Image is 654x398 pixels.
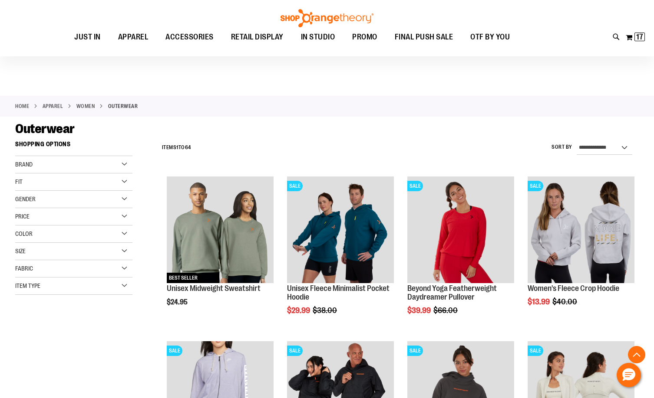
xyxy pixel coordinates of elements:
a: IN STUDIO [292,27,344,47]
span: Gender [15,196,36,202]
button: Back To Top [628,346,645,363]
span: Outerwear [15,121,75,136]
a: Unisex Midweight Sweatshirt [167,284,261,293]
a: Beyond Yoga Featherweight Daydreamer Pullover [407,284,497,301]
span: RETAIL DISPLAY [231,27,284,47]
span: Fit [15,178,23,185]
span: SALE [287,181,303,191]
button: Hello, have a question? Let’s chat. [617,363,641,387]
span: Price [15,213,30,220]
a: APPAREL [109,27,157,47]
a: OTF BY YOU [462,27,519,47]
span: $38.00 [313,306,338,315]
span: $29.99 [287,306,311,315]
span: BEST SELLER [167,273,200,283]
span: 17 [636,33,643,41]
span: ACCESSORIES [165,27,214,47]
a: Home [15,102,29,110]
span: $40.00 [552,297,578,306]
img: Product image for Womens Fleece Crop Hoodie [528,176,634,283]
span: Brand [15,161,33,168]
span: JUST IN [74,27,101,47]
img: Shop Orangetheory [279,9,375,27]
div: product [162,172,278,328]
a: Women's Fleece Crop Hoodie [528,284,619,293]
span: $39.99 [407,306,432,315]
a: Product image for Womens Fleece Crop HoodieSALE [528,176,634,284]
span: Size [15,248,26,254]
span: PROMO [352,27,377,47]
a: WOMEN [76,102,95,110]
span: FINAL PUSH SALE [395,27,453,47]
div: product [523,172,639,328]
span: 64 [185,144,191,150]
span: OTF BY YOU [470,27,510,47]
div: product [403,172,519,337]
span: 1 [176,144,178,150]
span: $66.00 [433,306,459,315]
h2: Items to [162,141,191,154]
span: SALE [528,181,543,191]
span: Color [15,230,33,237]
div: product [283,172,398,337]
a: Unisex Fleece Minimalist Pocket Hoodie [287,284,390,301]
img: Unisex Fleece Minimalist Pocket Hoodie [287,176,394,283]
span: SALE [407,346,423,356]
span: $13.99 [528,297,551,306]
span: IN STUDIO [301,27,335,47]
span: $24.95 [167,298,189,306]
a: PROMO [344,27,386,47]
label: Sort By [552,144,572,151]
img: Unisex Midweight Sweatshirt [167,176,274,283]
a: Unisex Fleece Minimalist Pocket HoodieSALE [287,176,394,284]
span: Item Type [15,282,40,289]
a: ACCESSORIES [157,27,222,47]
a: Product image for Beyond Yoga Featherweight Daydreamer PulloverSALE [407,176,514,284]
span: APPAREL [118,27,149,47]
a: APPAREL [43,102,63,110]
span: SALE [528,346,543,356]
a: Unisex Midweight SweatshirtBEST SELLER [167,176,274,284]
strong: Shopping Options [15,137,132,156]
strong: Outerwear [108,102,138,110]
a: RETAIL DISPLAY [222,27,292,47]
span: Fabric [15,265,33,272]
span: SALE [287,346,303,356]
a: JUST IN [66,27,109,47]
span: SALE [167,346,182,356]
span: SALE [407,181,423,191]
a: FINAL PUSH SALE [386,27,462,47]
img: Product image for Beyond Yoga Featherweight Daydreamer Pullover [407,176,514,283]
